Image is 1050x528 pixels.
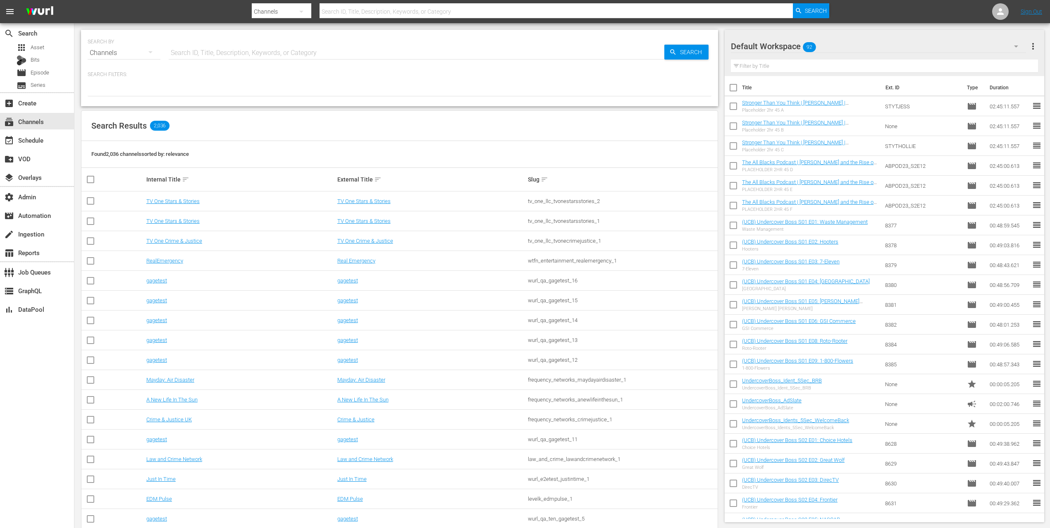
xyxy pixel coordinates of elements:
div: UndercoverBoss_Idents_5Sec_WelcomeBack [742,425,849,430]
div: wurl_qa_gagetest_15 [528,297,716,303]
a: (UCB) Undercover Boss S01 E08: Roto-Rooter [742,338,847,344]
span: Episode [967,181,977,191]
div: Channels [88,41,160,65]
td: 02:45:11.557 [986,116,1032,136]
span: Episode [967,201,977,210]
a: Stronger Than You Think | [PERSON_NAME] | [PERSON_NAME] | [PERSON_NAME] |[PERSON_NAME] [742,100,867,112]
div: Bits [17,55,26,65]
span: Episode [967,260,977,270]
span: Search Results [91,121,147,131]
th: Title [742,76,881,99]
span: Episode [967,359,977,369]
a: (UCB) Undercover Boss S02 E05: NASCAR [742,516,840,523]
a: TV One Stars & Stories [146,218,200,224]
td: ABPOD23_S2E12 [882,176,964,196]
a: (UCB) Undercover Boss S02 E01: Choice Hotels [742,437,852,443]
a: EDM Pulse [337,496,363,502]
a: RealEmergency [146,258,183,264]
span: Episode [967,320,977,330]
span: Episode [967,141,977,151]
a: TV One Stars & Stories [146,198,200,204]
button: more_vert [1028,36,1038,56]
span: Episode [967,518,977,528]
span: Reports [4,248,14,258]
div: Great Wolf [742,465,845,470]
span: Episode [967,121,977,131]
div: Internal Title [146,174,335,184]
td: 00:00:05.205 [986,374,1032,394]
p: Search Filters: [88,71,711,78]
div: UndercoverBoss_Ident_5Sec_BRB [742,385,822,391]
span: Found 2,036 channels sorted by: relevance [91,151,189,157]
a: The All Blacks Podcast | [PERSON_NAME] and the Rise of Women’s Rugby [742,199,877,211]
td: ABPOD23_S2E12 [882,156,964,176]
div: Waste Management [742,227,868,232]
a: gagetest [146,436,167,442]
a: Mayday: Air Disaster [337,377,385,383]
a: gagetest [146,277,167,284]
td: 00:48:43.621 [986,255,1032,275]
div: frequency_networks_crimejustice_1 [528,416,716,423]
span: Episode [967,478,977,488]
a: Just In Time [146,476,176,482]
span: reorder [1032,458,1042,468]
span: reorder [1032,101,1042,111]
a: (UCB) Undercover Boss S02 E04: Frontier [742,497,838,503]
a: Just In Time [337,476,367,482]
td: 8631 [882,493,964,513]
div: PLACEHOLDER 2HR 45 D [742,167,878,172]
span: Channels [4,117,14,127]
a: EDM Pulse [146,496,172,502]
td: 8381 [882,295,964,315]
td: None [882,374,964,394]
td: 00:48:01.253 [986,315,1032,334]
td: 02:45:00.613 [986,176,1032,196]
span: Episode [31,69,49,77]
td: 8382 [882,315,964,334]
span: GraphQL [4,286,14,296]
div: wurl_qa_gagetest_13 [528,337,716,343]
td: 8378 [882,235,964,255]
a: (UCB) Undercover Boss S01 E04: [GEOGRAPHIC_DATA] [742,278,870,284]
span: reorder [1032,518,1042,528]
span: 2,036 [150,121,169,131]
td: None [882,414,964,434]
th: Duration [985,76,1034,99]
span: Asset [31,43,44,52]
div: wurl_qa_gagetest_12 [528,357,716,363]
div: Placeholder 2hr 45 B [742,127,878,133]
div: Choice Hotels [742,445,852,450]
span: Episode [967,161,977,171]
div: wurl_e2etest_justintime_1 [528,476,716,482]
div: tv_one_llc_tvonestarsstories_1 [528,218,716,224]
td: 00:02:00.746 [986,394,1032,414]
a: Real Emergency [337,258,375,264]
span: reorder [1032,418,1042,428]
td: 00:49:00.455 [986,295,1032,315]
th: Type [962,76,985,99]
td: 00:48:59.545 [986,215,1032,235]
span: sort [182,176,189,183]
div: PLACEHOLDER 2HR 45 E [742,187,878,192]
a: (UCB) Undercover Boss S01 E02: Hooters [742,239,838,245]
span: reorder [1032,339,1042,349]
div: Placeholder 2hr 45 A [742,108,878,113]
a: gagetest [337,436,358,442]
td: 8629 [882,454,964,473]
div: 1-800-Flowers [742,366,853,371]
span: Episode [967,220,977,230]
a: TV One Stars & Stories [337,198,391,204]
span: Promo [967,419,977,429]
span: reorder [1032,160,1042,170]
td: 00:49:38.962 [986,434,1032,454]
td: STYTJESS [882,96,964,116]
div: tv_one_llc_tvonestarsstories_2 [528,198,716,204]
div: levelk_edmpulse_1 [528,496,716,502]
td: 02:45:11.557 [986,136,1032,156]
td: None [882,116,964,136]
span: reorder [1032,319,1042,329]
span: reorder [1032,220,1042,230]
span: Episode [967,439,977,449]
span: reorder [1032,379,1042,389]
span: Bits [31,56,40,64]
